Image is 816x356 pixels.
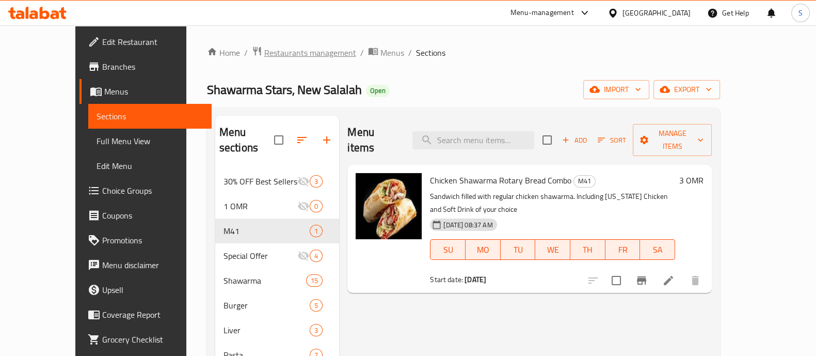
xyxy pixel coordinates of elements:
[583,80,649,99] button: import
[306,274,323,287] div: items
[215,293,340,318] div: Burger5
[310,326,322,335] span: 3
[102,209,203,222] span: Coupons
[88,129,212,153] a: Full Menu View
[430,173,571,188] span: Chicken Shawarma Rotary Bread Combo
[416,47,445,59] span: Sections
[79,178,212,203] a: Choice Groups
[223,175,297,188] span: 30% OFF Best Sellers
[268,129,290,151] span: Select all sections
[97,160,203,172] span: Edit Menu
[97,135,203,147] span: Full Menu View
[79,203,212,228] a: Coupons
[653,80,720,99] button: export
[290,128,314,152] span: Sort sections
[573,175,596,188] div: M41
[310,175,323,188] div: items
[104,85,203,98] span: Menus
[102,308,203,321] span: Coverage Report
[102,284,203,296] span: Upsell
[102,333,203,346] span: Grocery Checklist
[310,251,322,261] span: 4
[570,239,605,260] button: TH
[88,104,212,129] a: Sections
[310,250,323,262] div: items
[310,324,323,336] div: items
[574,242,601,257] span: TH
[102,234,203,246] span: Promotions
[310,225,323,237] div: items
[215,268,340,293] div: Shawarma15
[505,242,532,257] span: TU
[470,242,497,257] span: MO
[360,47,364,59] li: /
[366,85,390,97] div: Open
[683,268,708,293] button: delete
[88,153,212,178] a: Edit Menu
[539,242,566,257] span: WE
[380,47,404,59] span: Menus
[366,86,390,95] span: Open
[605,239,641,260] button: FR
[79,302,212,327] a: Coverage Report
[79,54,212,79] a: Branches
[79,79,212,104] a: Menus
[610,242,636,257] span: FR
[412,131,534,149] input: search
[223,324,310,336] span: Liver
[244,47,248,59] li: /
[368,46,404,59] a: Menus
[510,7,574,19] div: Menu-management
[633,124,712,156] button: Manage items
[310,177,322,187] span: 3
[347,125,400,156] h2: Menu items
[215,194,340,219] div: 1 OMR0
[223,225,310,237] span: M41
[314,128,339,152] button: Add section
[574,175,595,187] span: M41
[640,239,675,260] button: SA
[223,200,297,212] span: 1 OMR
[595,132,629,148] button: Sort
[605,270,627,291] span: Select to update
[223,250,297,262] span: Special Offer
[310,200,323,212] div: items
[215,318,340,343] div: Liver3
[215,243,340,268] div: Special Offer4
[297,200,310,212] svg: Inactive section
[679,173,703,188] h6: 3 OMR
[79,29,212,54] a: Edit Restaurant
[97,110,203,122] span: Sections
[252,46,356,59] a: Restaurants management
[439,220,497,230] span: [DATE] 08:37 AM
[307,276,322,286] span: 15
[662,274,675,287] a: Edit menu item
[310,301,322,311] span: 5
[622,7,691,19] div: [GEOGRAPHIC_DATA]
[223,274,306,287] div: Shawarma
[501,239,536,260] button: TU
[561,134,588,146] span: Add
[629,268,654,293] button: Branch-specific-item
[79,327,212,352] a: Grocery Checklist
[662,83,712,96] span: export
[207,78,362,101] span: Shawarma Stars, New Salalah
[297,250,310,262] svg: Inactive section
[310,202,322,211] span: 0
[297,175,310,188] svg: Inactive section
[223,299,310,312] span: Burger
[207,47,240,59] a: Home
[408,47,412,59] li: /
[219,125,275,156] h2: Menu sections
[79,253,212,277] a: Menu disclaimer
[215,219,340,243] div: M411
[79,277,212,302] a: Upsell
[536,129,558,151] span: Select section
[591,132,633,148] span: Sort items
